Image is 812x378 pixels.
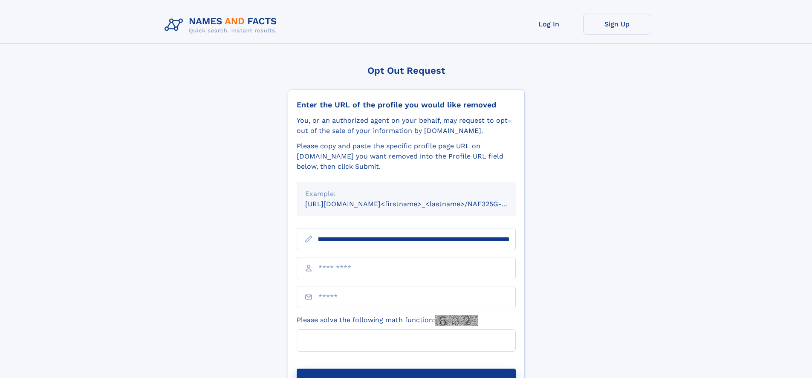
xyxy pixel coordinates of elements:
[297,315,478,326] label: Please solve the following math function:
[288,65,525,76] div: Opt Out Request
[305,200,532,208] small: [URL][DOMAIN_NAME]<firstname>_<lastname>/NAF325G-xxxxxxxx
[297,115,516,136] div: You, or an authorized agent on your behalf, may request to opt-out of the sale of your informatio...
[515,14,583,35] a: Log In
[297,100,516,110] div: Enter the URL of the profile you would like removed
[161,14,284,37] img: Logo Names and Facts
[305,189,507,199] div: Example:
[583,14,651,35] a: Sign Up
[297,141,516,172] div: Please copy and paste the specific profile page URL on [DOMAIN_NAME] you want removed into the Pr...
